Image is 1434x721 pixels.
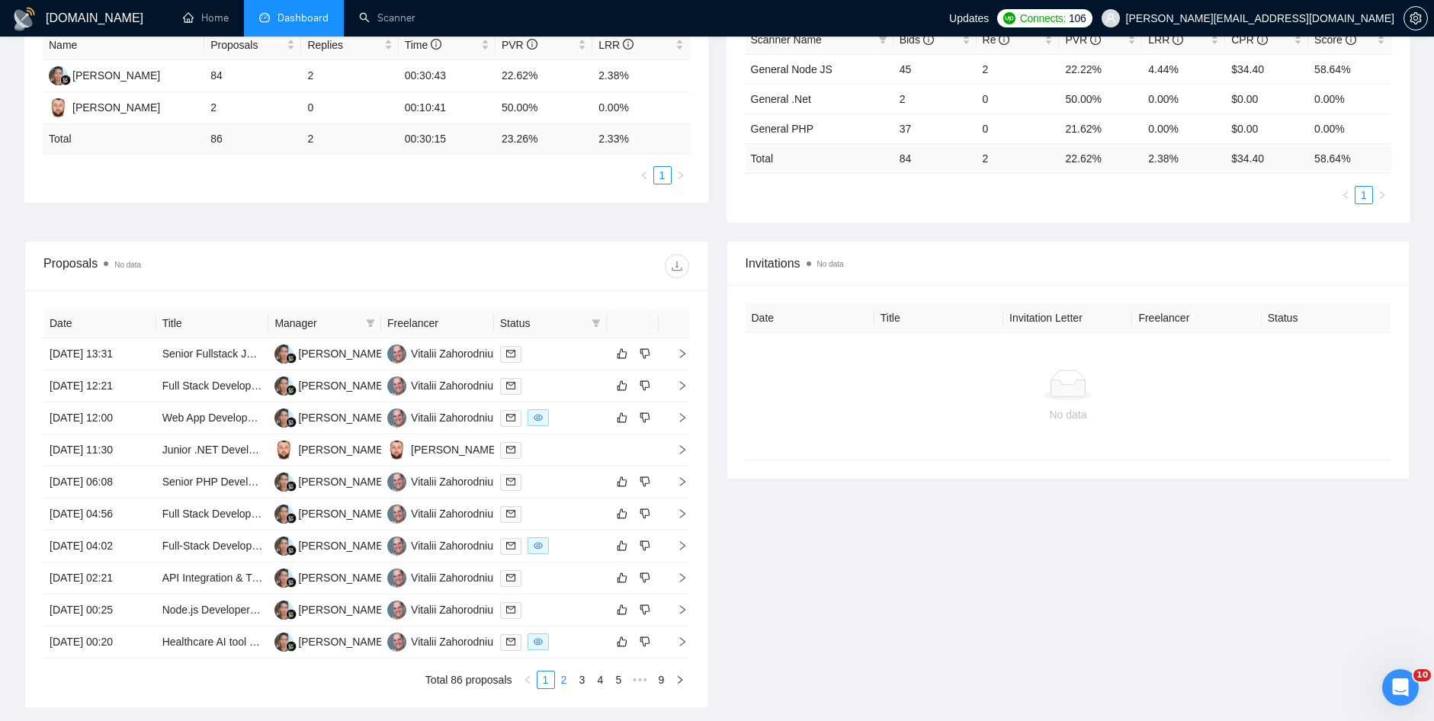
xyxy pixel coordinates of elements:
img: gigradar-bm.png [286,353,297,364]
a: 1 [1355,187,1372,203]
a: 1 [537,671,554,688]
a: VZVitalii Zahorodniuk [387,603,499,615]
span: Invitations [746,254,1391,273]
button: download [665,254,689,278]
li: Next Page [671,671,689,689]
img: upwork-logo.png [1003,12,1015,24]
img: VZ [387,409,406,428]
span: LRR [598,39,634,51]
th: Freelancer [1132,303,1261,333]
img: VZ [387,633,406,652]
a: General Node JS [751,63,832,75]
a: ST[PERSON_NAME] [49,101,160,113]
td: 58.64 % [1308,143,1391,173]
td: Junior .NET Developer for SaaS Application [156,434,269,466]
th: Manager [268,309,381,338]
button: right [672,166,690,184]
img: TH [274,473,294,492]
img: gigradar-bm.png [60,75,71,85]
td: [DATE] 04:56 [43,498,156,530]
span: info-circle [1090,34,1101,45]
a: VZVitalii Zahorodniuk [387,635,499,647]
a: Senior PHP Developer Needed for Complex Web Applications [162,476,455,488]
img: VZ [387,377,406,396]
li: 3 [573,671,592,689]
td: 00:10:41 [399,92,496,124]
td: 0.00% [1142,84,1225,114]
span: mail [506,445,515,454]
span: No data [817,260,844,268]
span: Dashboard [277,11,329,24]
img: VZ [387,569,406,588]
button: dislike [636,569,654,587]
a: TH[PERSON_NAME] [274,507,386,519]
a: Healthcare AI tool aggregator website development [162,636,405,648]
span: mail [506,413,515,422]
button: left [635,166,653,184]
a: TH[PERSON_NAME] [274,475,386,487]
button: dislike [636,377,654,395]
span: dislike [640,348,650,360]
td: $0.00 [1225,114,1308,143]
td: 2.33 % [592,124,689,154]
button: dislike [636,601,654,619]
td: 2 [977,143,1060,173]
td: 0.00% [1308,84,1391,114]
td: 0 [977,84,1060,114]
td: $ 34.40 [1225,143,1308,173]
span: mail [506,477,515,486]
li: 1 [537,671,555,689]
span: Time [405,39,441,51]
td: 00:30:15 [399,124,496,154]
li: 5 [610,671,628,689]
span: dashboard [259,12,270,23]
td: 22.62 % [1059,143,1142,173]
div: [PERSON_NAME] [72,67,160,84]
span: dislike [640,572,650,584]
a: VZVitalii Zahorodniuk [387,539,499,551]
button: like [613,601,631,619]
button: dislike [636,473,654,491]
li: 9 [653,671,671,689]
span: like [617,476,627,488]
span: like [617,636,627,648]
td: 2 [301,124,398,154]
div: [PERSON_NAME] [298,441,386,458]
span: info-circle [1173,34,1183,45]
td: $34.40 [1225,54,1308,84]
a: 2 [556,671,573,688]
span: Score [1314,34,1355,46]
td: Total [43,124,204,154]
button: dislike [636,537,654,555]
li: Previous Page [1336,186,1355,204]
span: right [665,476,688,487]
span: like [617,412,627,424]
td: 0 [977,114,1060,143]
td: 0.00% [1142,114,1225,143]
a: Full-Stack Developer / No-Code Expert for SaaS Construction Marketplace [162,540,515,552]
img: VZ [387,344,406,364]
span: right [665,540,688,551]
div: [PERSON_NAME] [298,473,386,490]
span: like [617,380,627,392]
a: Full Stack Developer - AI-Powered Parsing System (React/TypeScript/OpenAI) [162,508,534,520]
li: Previous Page [635,166,653,184]
span: LRR [1148,34,1183,46]
div: [PERSON_NAME] [298,345,386,362]
span: Status [500,315,585,332]
span: right [675,675,685,684]
span: filter [878,35,887,44]
img: TH [274,377,294,396]
a: 3 [574,671,591,688]
li: 1 [1355,186,1373,204]
a: ST[PERSON_NAME] [387,443,499,455]
span: like [617,540,627,552]
td: [DATE] 04:02 [43,530,156,562]
span: like [617,508,627,520]
div: [PERSON_NAME] [72,99,160,116]
img: gigradar-bm.png [286,417,297,428]
span: info-circle [431,39,441,50]
img: VZ [387,537,406,556]
a: Senior Fullstack JS Developer (React and Node) with ES 6 (ECMAScript 2015) knowledge [162,348,589,360]
div: Vitalii Zahorodniuk [411,505,499,522]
